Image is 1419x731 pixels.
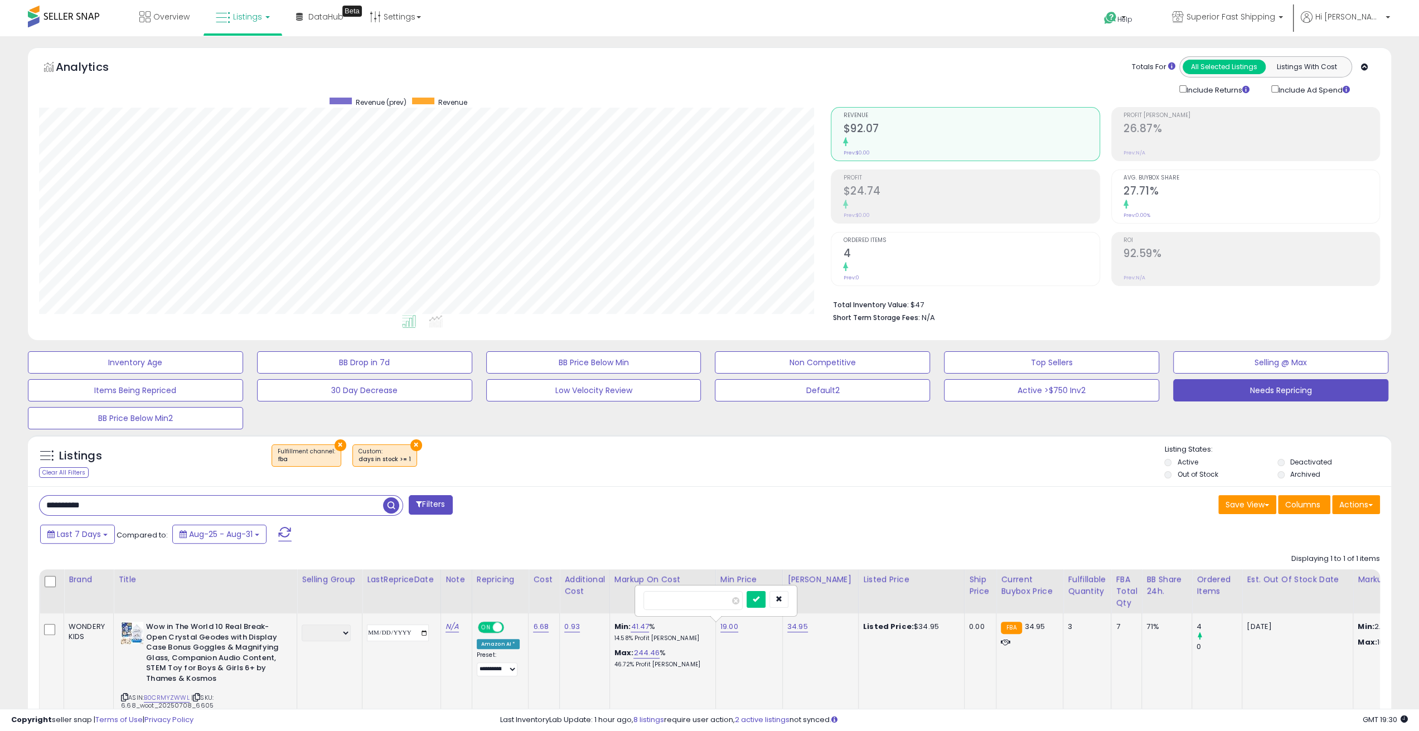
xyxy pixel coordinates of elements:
a: Terms of Use [95,714,143,725]
label: Active [1177,457,1198,467]
div: % [614,648,707,669]
span: Avg. Buybox Share [1123,175,1379,181]
small: Prev: $0.00 [843,149,869,156]
span: DataHub [308,11,343,22]
button: Filters [409,495,452,515]
div: Clear All Filters [39,467,89,478]
div: seller snap | | [11,715,193,725]
h2: 26.87% [1123,122,1379,137]
b: Short Term Storage Fees: [832,313,919,322]
button: BB Price Below Min2 [28,407,243,429]
button: Listings With Cost [1265,60,1348,74]
img: 510A6enYiuL._SL40_.jpg [121,622,143,644]
div: Ordered Items [1197,574,1237,597]
small: Prev: N/A [1123,274,1145,281]
button: Low Velocity Review [486,379,701,401]
span: ROI [1123,238,1379,244]
li: $47 [832,297,1372,311]
button: Save View [1218,495,1276,514]
a: 2 active listings [735,714,790,725]
div: Displaying 1 to 1 of 1 items [1291,554,1380,564]
strong: Min: [1358,621,1374,632]
span: | SKU: 6.68_woot_20250708_6605 [121,693,214,710]
a: 34.95 [787,621,808,632]
div: Totals For [1132,62,1175,72]
a: 8 listings [633,714,664,725]
div: 71% [1146,622,1183,632]
p: [DATE] [1247,622,1344,632]
button: Columns [1278,495,1330,514]
p: 14.58% Profit [PERSON_NAME] [614,635,707,642]
h2: $24.74 [843,185,1099,200]
label: Out of Stock [1177,469,1218,479]
label: Deactivated [1290,457,1332,467]
i: Get Help [1103,11,1117,25]
span: Revenue [438,98,467,107]
button: All Selected Listings [1183,60,1266,74]
a: Help [1095,3,1154,36]
button: Top Sellers [944,351,1159,374]
span: Compared to: [117,530,168,540]
span: OFF [502,623,520,632]
span: Fulfillment channel : [278,447,335,464]
div: Ship Price [969,574,991,597]
div: 3 [1068,622,1102,632]
button: Actions [1332,495,1380,514]
div: Current Buybox Price [1001,574,1058,597]
small: Prev: 0 [843,274,859,281]
span: 34.95 [1025,621,1045,632]
div: fba [278,456,335,463]
a: Hi [PERSON_NAME] [1301,11,1390,36]
b: Wow in The World 10 Real Break-Open Crystal Geodes with Display Case Bonus Goggles & Magnifying G... [146,622,282,686]
small: Prev: N/A [1123,149,1145,156]
div: Est. Out Of Stock Date [1247,574,1348,585]
span: Profit [PERSON_NAME] [1123,113,1379,119]
span: Help [1117,14,1132,24]
button: × [410,439,422,451]
h2: 92.59% [1123,247,1379,262]
button: Selling @ Max [1173,351,1388,374]
div: Listed Price [863,574,960,585]
small: FBA [1001,622,1021,634]
div: BB Share 24h. [1146,574,1187,597]
span: Columns [1285,499,1320,510]
button: Non Competitive [715,351,930,374]
th: The percentage added to the cost of goods (COGS) that forms the calculator for Min & Max prices. [609,569,715,613]
div: Preset: [477,651,520,676]
small: Prev: $0.00 [843,212,869,219]
b: Min: [614,621,631,632]
a: 0.93 [564,621,580,632]
span: ON [479,623,493,632]
a: 6.68 [533,621,549,632]
b: Max: [614,647,634,658]
h2: 4 [843,247,1099,262]
span: Hi [PERSON_NAME] [1315,11,1382,22]
b: Total Inventory Value: [832,300,908,309]
span: Aug-25 - Aug-31 [189,529,253,540]
span: Revenue (prev) [356,98,406,107]
div: Min Price [720,574,778,585]
b: Listed Price: [863,621,914,632]
div: Fulfillable Quantity [1068,574,1106,597]
label: Archived [1290,469,1320,479]
div: Repricing [477,574,524,585]
div: Tooltip anchor [342,6,362,17]
button: Needs Repricing [1173,379,1388,401]
th: CSV column name: cust_attr_4_LastRepriceDate [362,569,441,613]
button: Active >$750 Inv2 [944,379,1159,401]
span: Superior Fast Shipping [1186,11,1275,22]
strong: Copyright [11,714,52,725]
div: Include Ad Spend [1263,83,1368,96]
div: [PERSON_NAME] [787,574,854,585]
h5: Listings [59,448,102,464]
h5: Analytics [56,59,130,78]
div: 0 [1197,642,1242,652]
button: Last 7 Days [40,525,115,544]
div: Markup on Cost [614,574,711,585]
div: Last InventoryLab Update: 1 hour ago, require user action, not synced. [500,715,1408,725]
span: N/A [921,312,934,323]
strong: Max: [1358,637,1377,647]
div: Include Returns [1171,83,1263,96]
div: % [614,622,707,642]
p: 46.72% Profit [PERSON_NAME] [614,661,707,669]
